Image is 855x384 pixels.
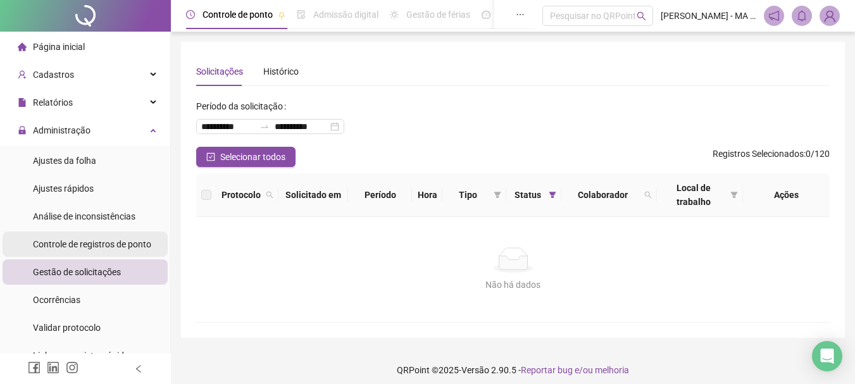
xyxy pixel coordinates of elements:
span: Controle de ponto [203,9,273,20]
span: Local de trabalho [662,181,725,209]
span: lock [18,126,27,135]
span: pushpin [278,11,285,19]
span: Status [511,188,544,202]
div: Ações [748,188,825,202]
span: left [134,364,143,373]
span: instagram [66,361,78,374]
span: Ajustes rápidos [33,183,94,194]
div: Solicitações [196,65,243,78]
span: search [644,191,652,199]
th: Hora [412,173,442,217]
span: Gestão de solicitações [33,267,121,277]
span: filter [549,191,556,199]
span: filter [728,178,740,211]
span: facebook [28,361,41,374]
span: filter [494,191,501,199]
span: Reportar bug e/ou melhoria [521,365,629,375]
span: to [259,121,270,132]
img: 30179 [820,6,839,25]
span: search [642,185,654,204]
span: file [18,98,27,107]
span: bell [796,10,808,22]
span: user-add [18,70,27,79]
span: Versão [461,365,489,375]
span: Análise de inconsistências [33,211,135,221]
span: clock-circle [186,10,195,19]
span: filter [546,185,559,204]
span: swap-right [259,121,270,132]
span: search [637,11,646,21]
span: Controle de registros de ponto [33,239,151,249]
span: notification [768,10,780,22]
span: search [266,191,273,199]
th: Período [348,173,412,217]
span: sun [390,10,399,19]
span: Cadastros [33,70,74,80]
span: linkedin [47,361,59,374]
span: filter [730,191,738,199]
span: file-done [297,10,306,19]
span: Tipo [447,188,489,202]
span: Gestão de férias [406,9,470,20]
span: Administração [33,125,90,135]
span: Ocorrências [33,295,80,305]
th: Solicitado em [278,173,348,217]
div: Open Intercom Messenger [812,341,842,371]
span: ellipsis [516,10,525,19]
span: dashboard [482,10,490,19]
span: check-square [206,152,215,161]
span: filter [491,185,504,204]
div: Histórico [263,65,299,78]
span: Admissão digital [313,9,378,20]
button: Selecionar todos [196,147,296,167]
span: Colaborador [566,188,639,202]
span: Protocolo [222,188,261,202]
span: search [263,185,276,204]
div: Não há dados [211,278,814,292]
span: Relatórios [33,97,73,108]
span: Registros Selecionados [713,149,804,159]
span: [PERSON_NAME] - MA CONEGLIAN CENTRAL [661,9,756,23]
label: Período da solicitação [196,96,291,116]
span: Link para registro rápido [33,350,129,361]
span: home [18,42,27,51]
span: Ajustes da folha [33,156,96,166]
span: : 0 / 120 [713,147,830,167]
span: Selecionar todos [220,150,285,164]
span: Validar protocolo [33,323,101,333]
span: Página inicial [33,42,85,52]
